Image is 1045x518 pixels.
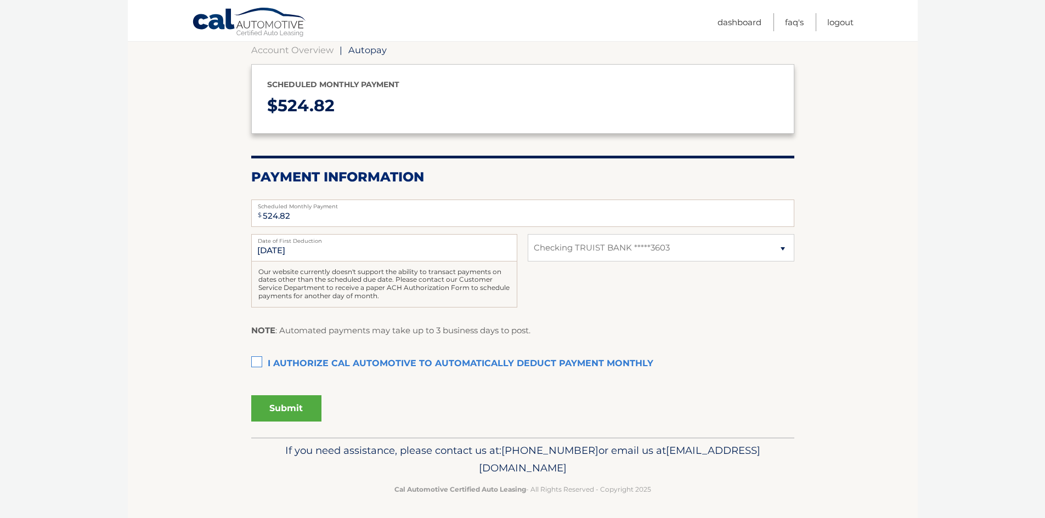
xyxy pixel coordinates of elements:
strong: Cal Automotive Certified Auto Leasing [394,485,526,493]
strong: NOTE [251,325,275,335]
input: Payment Amount [251,200,794,227]
a: Account Overview [251,44,334,55]
a: Cal Automotive [192,7,307,39]
p: Scheduled monthly payment [267,78,778,92]
span: [PHONE_NUMBER] [501,444,598,457]
button: Submit [251,395,321,422]
label: Scheduled Monthly Payment [251,200,794,208]
a: FAQ's [785,13,804,31]
a: Dashboard [718,13,761,31]
label: Date of First Deduction [251,234,517,243]
input: Payment Date [251,234,517,261]
div: Our website currently doesn't support the ability to transact payments on dates other than the sc... [251,261,517,308]
span: 524.82 [278,95,335,116]
p: - All Rights Reserved - Copyright 2025 [258,483,787,495]
span: [EMAIL_ADDRESS][DOMAIN_NAME] [479,444,760,474]
a: Logout [827,13,854,31]
span: | [340,44,342,55]
p: : Automated payments may take up to 3 business days to post. [251,323,530,338]
label: I authorize cal automotive to automatically deduct payment monthly [251,353,794,375]
span: Autopay [348,44,387,55]
p: $ [267,92,778,121]
p: If you need assistance, please contact us at: or email us at [258,442,787,477]
span: $ [255,203,265,227]
h2: Payment Information [251,169,794,185]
